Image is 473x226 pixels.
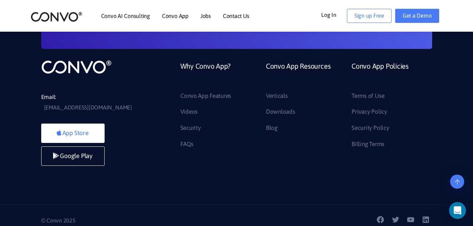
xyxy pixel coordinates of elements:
a: Privacy Policy [351,106,387,118]
a: Log In [321,9,347,20]
a: Convo AI Consulting [101,13,150,19]
a: Why Convo App? [180,59,231,90]
a: Convo App Resources [266,59,330,90]
div: Footer [175,59,432,155]
a: Blog [266,123,278,134]
p: © Convo 2025 [41,215,231,226]
a: Downloads [266,106,295,118]
a: Videos [180,106,198,118]
a: Convo App Features [180,90,231,102]
a: Jobs [200,13,211,19]
a: App Store [41,124,105,143]
a: Convo App [162,13,188,19]
a: Sign up Free [347,9,392,23]
img: logo_2.png [31,11,82,22]
li: Email: [41,92,147,113]
a: FAQs [180,139,193,150]
a: [EMAIL_ADDRESS][DOMAIN_NAME] [44,102,132,113]
a: Security [180,123,201,134]
a: Convo App Policies [351,59,409,90]
a: Security Policy [351,123,389,134]
a: Google Play [41,146,105,166]
a: Terms of Use [351,90,384,102]
a: Get a Demo [395,9,439,23]
a: Billing Terms [351,139,384,150]
img: logo_not_found [41,59,112,74]
a: Verticals [266,90,288,102]
a: Contact Us [223,13,249,19]
div: Open Intercom Messenger [449,202,466,219]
